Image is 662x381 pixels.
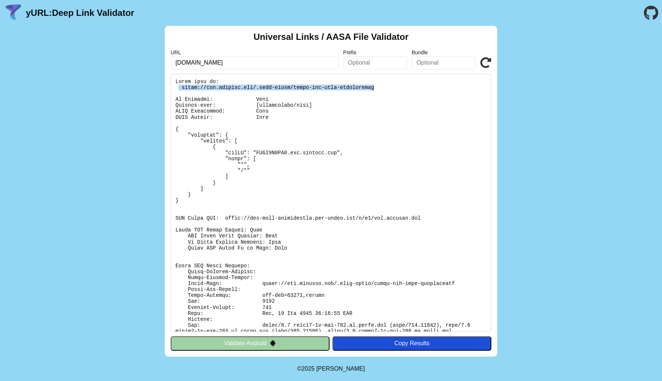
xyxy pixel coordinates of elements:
[171,336,330,350] button: Validate Android
[316,365,365,372] a: Michael Ibragimchayev's Personal Site
[412,49,476,55] label: Bundle
[301,365,315,372] span: 2025
[4,3,23,23] img: yURL Logo
[336,340,488,347] div: Copy Results
[26,8,134,18] a: yURL:Deep Link Validator
[343,49,407,55] label: Prefix
[171,49,339,55] label: URL
[171,74,491,332] pre: Lorem ipsu do: sitam://con.adipisc.eli/.sedd-eiusm/tempo-inc-utla-etdoloremag Al Enimadmi: Veni Q...
[171,56,339,69] input: Required
[270,340,276,346] img: droidIcon.svg
[297,357,365,381] footer: ©
[332,336,491,350] button: Copy Results
[412,56,476,69] input: Optional
[343,56,407,69] input: Optional
[253,32,409,42] h2: Universal Links / AASA File Validator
